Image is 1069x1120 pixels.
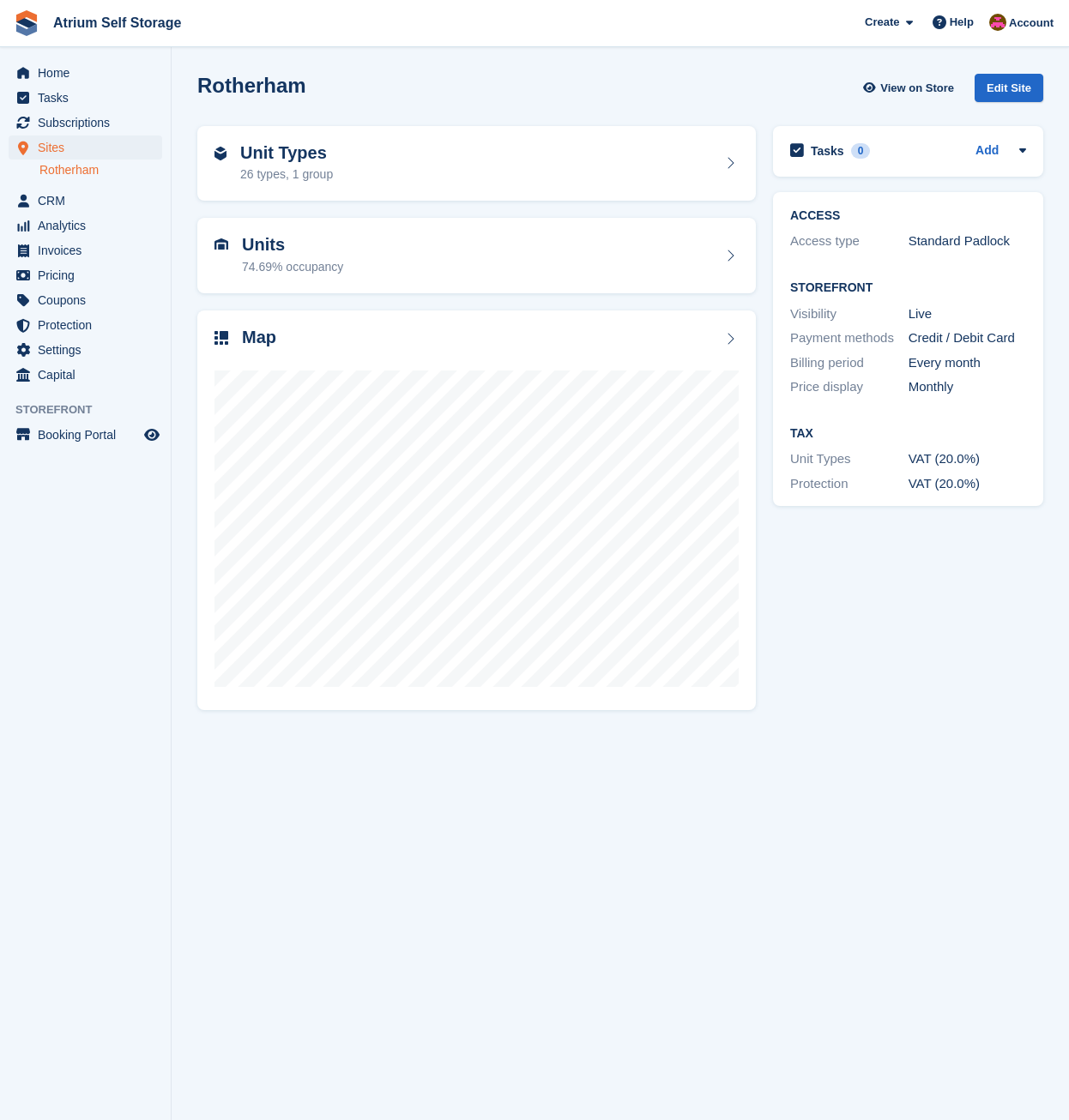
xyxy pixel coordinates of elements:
[39,162,162,178] a: Rotherham
[9,423,162,447] a: menu
[197,126,756,202] a: Unit Types 26 types, 1 group
[975,74,1043,102] div: Edit Site
[38,86,141,110] span: Tasks
[38,263,141,287] span: Pricing
[242,328,276,347] h2: Map
[214,238,228,250] img: unit-icn-7be61d7bf1b0ce9d3e12c5938cc71ed9869f7b940bace4675aadf7bd6d80202e.svg
[790,474,909,494] div: Protection
[242,235,343,255] h2: Units
[9,363,162,387] a: menu
[38,135,141,160] span: Sites
[214,147,226,160] img: unit-type-icn-2b2737a686de81e16bb02015468b77c625bbabd49415b5ef34ead5e3b44a266d.svg
[811,143,844,159] h2: Tasks
[909,377,1027,397] div: Monthly
[790,377,909,397] div: Price display
[9,61,162,85] a: menu
[14,10,39,36] img: stora-icon-8386f47178a22dfd0bd8f6a31ec36ba5ce8667c1dd55bd0f319d3a0aa187defe.svg
[38,313,141,337] span: Protection
[9,288,162,312] a: menu
[790,427,1026,441] h2: Tax
[9,86,162,110] a: menu
[9,135,162,160] a: menu
[9,313,162,337] a: menu
[9,238,162,262] a: menu
[975,142,999,161] a: Add
[46,9,188,37] a: Atrium Self Storage
[9,263,162,287] a: menu
[790,304,909,324] div: Visibility
[214,331,228,345] img: map-icn-33ee37083ee616e46c38cad1a60f524a97daa1e2b2c8c0bc3eb3415660979fc1.svg
[38,363,141,387] span: Capital
[38,214,141,238] span: Analytics
[38,423,141,447] span: Booking Portal
[38,288,141,312] span: Coupons
[142,425,162,445] a: Preview store
[9,338,162,362] a: menu
[790,328,909,348] div: Payment methods
[880,80,954,97] span: View on Store
[9,111,162,135] a: menu
[38,189,141,213] span: CRM
[38,111,141,135] span: Subscriptions
[9,189,162,213] a: menu
[242,258,343,276] div: 74.69% occupancy
[790,353,909,373] div: Billing period
[790,232,909,251] div: Access type
[861,74,961,102] a: View on Store
[9,214,162,238] a: menu
[790,209,1026,223] h2: ACCESS
[1009,15,1054,32] span: Account
[240,143,333,163] h2: Unit Types
[38,338,141,362] span: Settings
[851,143,871,159] div: 0
[38,61,141,85] span: Home
[950,14,974,31] span: Help
[790,281,1026,295] h2: Storefront
[197,218,756,293] a: Units 74.69% occupancy
[197,310,756,711] a: Map
[909,353,1027,373] div: Every month
[909,304,1027,324] div: Live
[197,74,306,97] h2: Rotherham
[909,328,1027,348] div: Credit / Debit Card
[790,449,909,469] div: Unit Types
[909,474,1027,494] div: VAT (20.0%)
[38,238,141,262] span: Invoices
[15,401,171,418] span: Storefront
[975,74,1043,109] a: Edit Site
[989,14,1006,31] img: Mark Rhodes
[909,232,1027,251] div: Standard Padlock
[865,14,899,31] span: Create
[909,449,1027,469] div: VAT (20.0%)
[240,166,333,184] div: 26 types, 1 group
